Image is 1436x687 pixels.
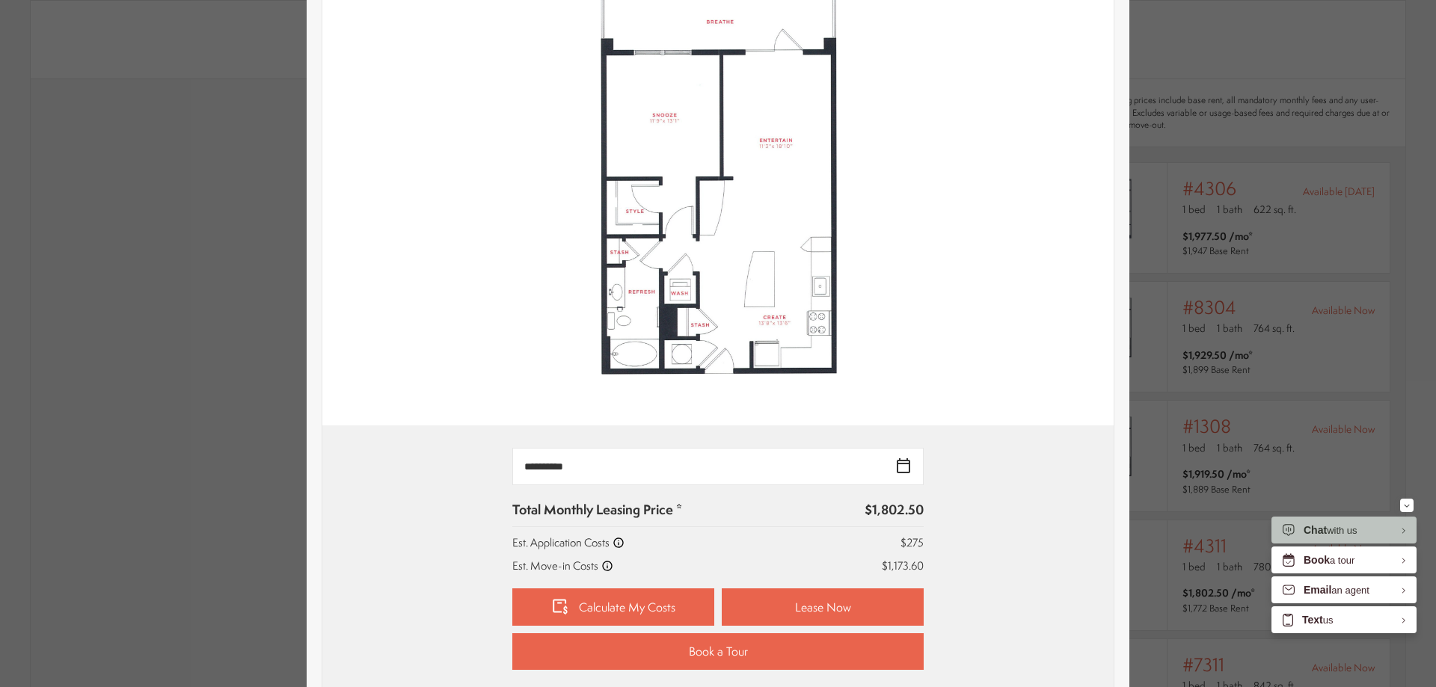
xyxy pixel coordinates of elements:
[512,558,613,573] p: Est. Move-in Costs
[865,500,924,519] p: $1,802.50
[512,500,682,519] p: Total Monthly Leasing Price *
[512,588,714,626] a: Calculate My Costs
[900,534,924,550] p: $275
[689,643,748,660] span: Book a Tour
[722,588,924,626] a: Lease Now
[512,633,924,670] a: Book a Tour
[512,534,625,550] p: Est. Application Costs
[882,558,924,573] p: $1,173.60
